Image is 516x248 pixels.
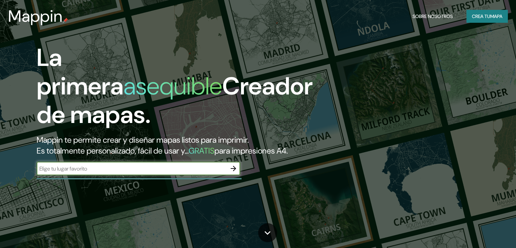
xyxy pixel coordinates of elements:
[123,70,222,102] font: asequible
[37,42,123,102] font: La primera
[466,10,508,23] button: Crea tumapa
[63,18,68,23] img: pin de mapeo
[413,13,453,19] font: Sobre nosotros
[37,165,227,173] input: Elige tu lugar favorito
[490,13,502,19] font: mapa
[37,135,249,145] font: Mappin te permite crear y diseñar mapas listos para imprimir.
[37,145,189,156] font: Es totalmente personalizado, fácil de usar y...
[37,70,313,130] font: Creador de mapas.
[472,13,490,19] font: Crea tu
[189,145,214,156] font: GRATIS
[214,145,288,156] font: para impresiones A4.
[410,10,456,23] button: Sobre nosotros
[8,5,63,27] font: Mappin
